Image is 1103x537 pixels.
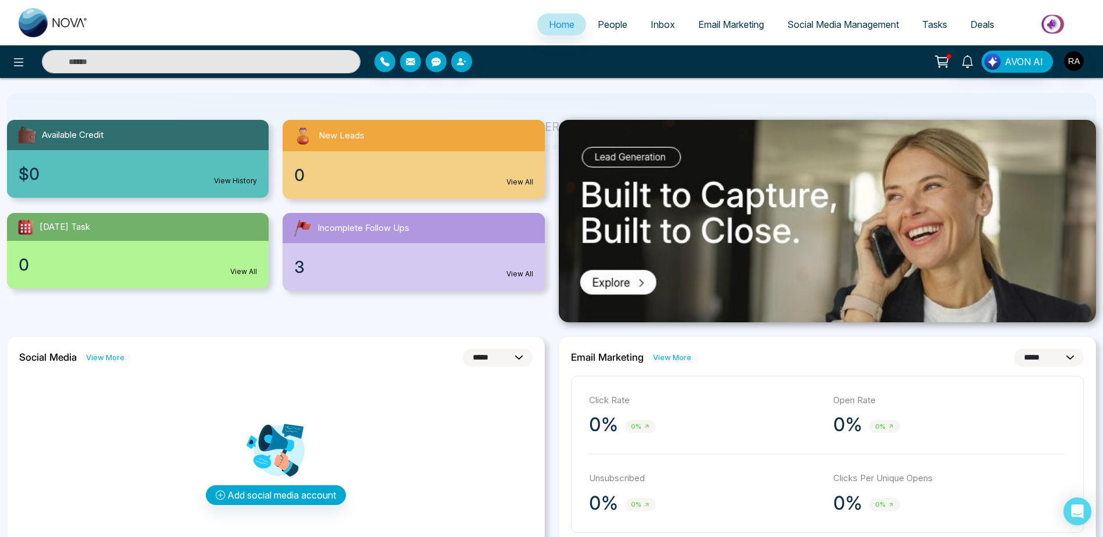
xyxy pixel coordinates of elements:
[559,120,1097,322] img: .
[984,54,1001,70] img: Lead Flow
[506,177,533,187] a: View All
[206,485,346,505] button: Add social media account
[589,394,822,407] p: Click Rate
[19,253,29,277] span: 0
[625,420,656,433] span: 0%
[214,176,257,186] a: View History
[833,394,1066,407] p: Open Rate
[698,19,764,30] span: Email Marketing
[589,492,618,515] p: 0%
[294,163,305,187] span: 0
[639,13,687,35] a: Inbox
[833,492,862,515] p: 0%
[598,19,627,30] span: People
[319,129,365,143] span: New Leads
[589,472,822,485] p: Unsubscribed
[40,221,90,234] span: [DATE] Task
[1064,51,1084,71] img: User Avatar
[970,19,994,30] span: Deals
[653,352,691,363] a: View More
[776,13,911,35] a: Social Media Management
[586,13,639,35] a: People
[276,213,551,291] a: Incomplete Follow Ups3View All
[294,255,305,279] span: 3
[651,19,675,30] span: Inbox
[833,472,1066,485] p: Clicks Per Unique Opens
[276,120,551,199] a: New Leads0View All
[959,13,1006,35] a: Deals
[19,8,88,37] img: Nova CRM Logo
[625,498,656,511] span: 0%
[292,218,313,239] img: followUps.svg
[86,352,124,363] a: View More
[537,13,586,35] a: Home
[19,162,40,186] span: $0
[869,420,900,433] span: 0%
[787,19,899,30] span: Social Media Management
[911,13,959,35] a: Tasks
[1005,55,1043,69] span: AVON AI
[589,413,618,436] p: 0%
[571,351,644,363] h2: Email Marketing
[549,19,574,30] span: Home
[317,222,409,235] span: Incomplete Follow Ups
[247,421,305,479] img: Analytics png
[16,125,37,145] img: availableCredit.svg
[981,51,1053,73] button: AVON AI
[1063,497,1091,525] div: Open Intercom Messenger
[922,19,947,30] span: Tasks
[869,498,900,511] span: 0%
[687,13,776,35] a: Email Marketing
[833,413,862,436] p: 0%
[19,351,77,363] h2: Social Media
[16,218,35,236] img: todayTask.svg
[230,266,257,277] a: View All
[42,129,103,142] span: Available Credit
[292,125,314,147] img: newLeads.svg
[506,269,533,279] a: View All
[1012,11,1096,37] img: Market-place.gif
